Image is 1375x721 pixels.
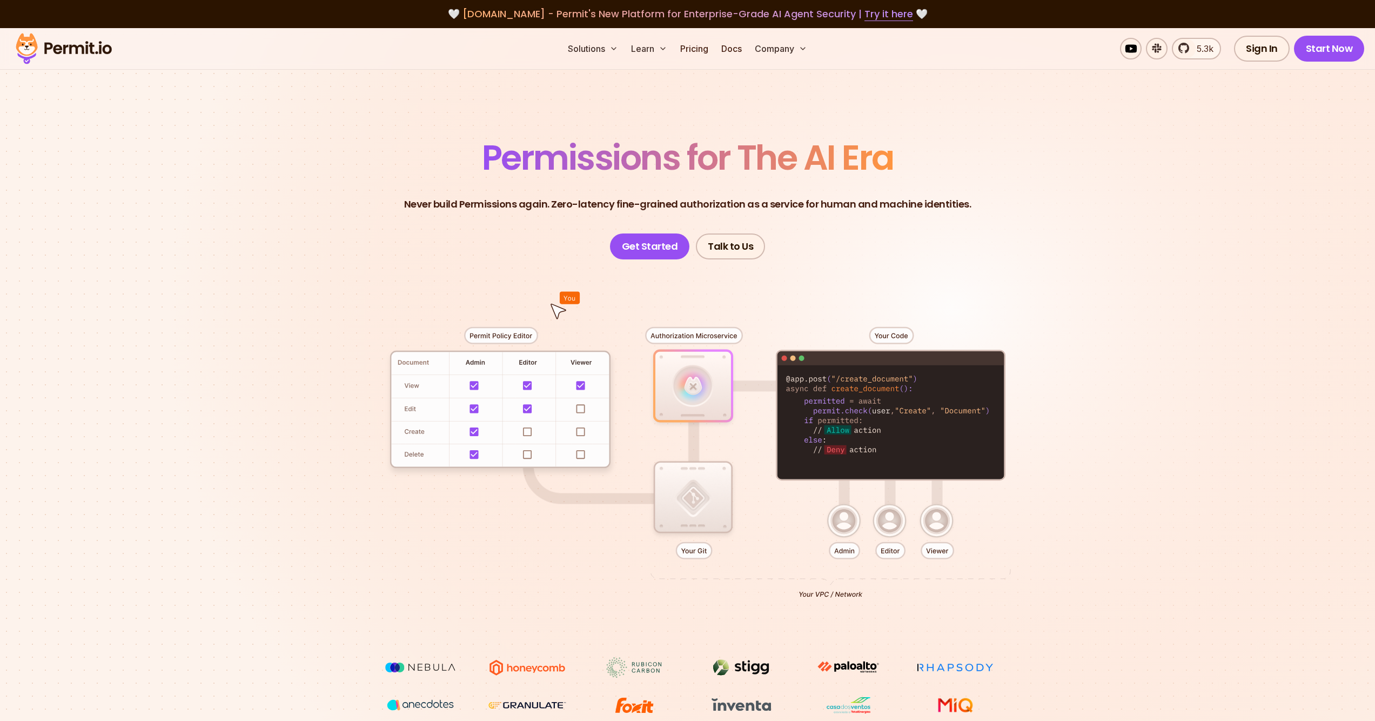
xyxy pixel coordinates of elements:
a: 5.3k [1172,38,1221,59]
img: inventa [701,695,782,715]
button: Learn [627,38,672,59]
button: Solutions [564,38,622,59]
span: Permissions for The AI Era [482,133,894,182]
img: Granulate [487,695,568,716]
a: Pricing [676,38,713,59]
img: MIQ [918,696,991,715]
a: Talk to Us [696,233,765,259]
img: Stigg [701,657,782,678]
img: vega [380,695,461,715]
a: Sign In [1234,36,1290,62]
div: 🤍 🤍 [26,6,1349,22]
img: Rubicon [594,657,675,678]
img: Nebula [380,657,461,678]
img: Rhapsody Health [915,657,996,678]
img: Foxit [594,695,675,716]
a: Start Now [1294,36,1365,62]
a: Get Started [610,233,690,259]
img: Casa dos Ventos [808,695,889,716]
a: Docs [717,38,746,59]
img: Honeycomb [487,657,568,678]
img: Permit logo [11,30,117,67]
p: Never build Permissions again. Zero-latency fine-grained authorization as a service for human and... [404,197,971,212]
img: paloalto [808,657,889,677]
span: [DOMAIN_NAME] - Permit's New Platform for Enterprise-Grade AI Agent Security | [462,7,913,21]
button: Company [750,38,811,59]
a: Try it here [864,7,913,21]
span: 5.3k [1190,42,1213,55]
